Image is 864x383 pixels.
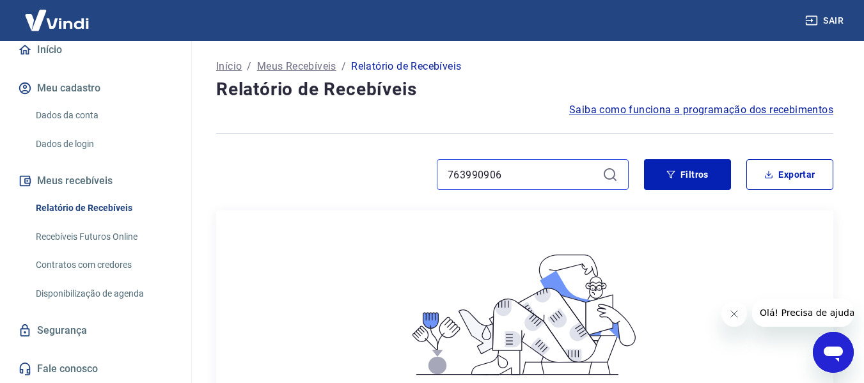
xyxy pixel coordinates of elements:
p: / [342,59,346,74]
iframe: Mensagem da empresa [752,299,854,327]
span: Olá! Precisa de ajuda? [8,9,107,19]
a: Início [15,36,176,64]
a: Relatório de Recebíveis [31,195,176,221]
a: Disponibilização de agenda [31,281,176,307]
a: Início [216,59,242,74]
button: Meus recebíveis [15,167,176,195]
a: Dados de login [31,131,176,157]
h4: Relatório de Recebíveis [216,77,833,102]
a: Segurança [15,317,176,345]
button: Sair [803,9,849,33]
a: Recebíveis Futuros Online [31,224,176,250]
a: Meus Recebíveis [257,59,336,74]
img: Vindi [15,1,98,40]
p: Relatório de Recebíveis [351,59,461,74]
a: Contratos com credores [31,252,176,278]
p: / [247,59,251,74]
a: Fale conosco [15,355,176,383]
iframe: Botão para abrir a janela de mensagens [813,332,854,373]
button: Filtros [644,159,731,190]
a: Saiba como funciona a programação dos recebimentos [569,102,833,118]
iframe: Fechar mensagem [721,301,747,327]
button: Exportar [746,159,833,190]
a: Dados da conta [31,102,176,129]
input: Busque pelo número do pedido [448,165,597,184]
button: Meu cadastro [15,74,176,102]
